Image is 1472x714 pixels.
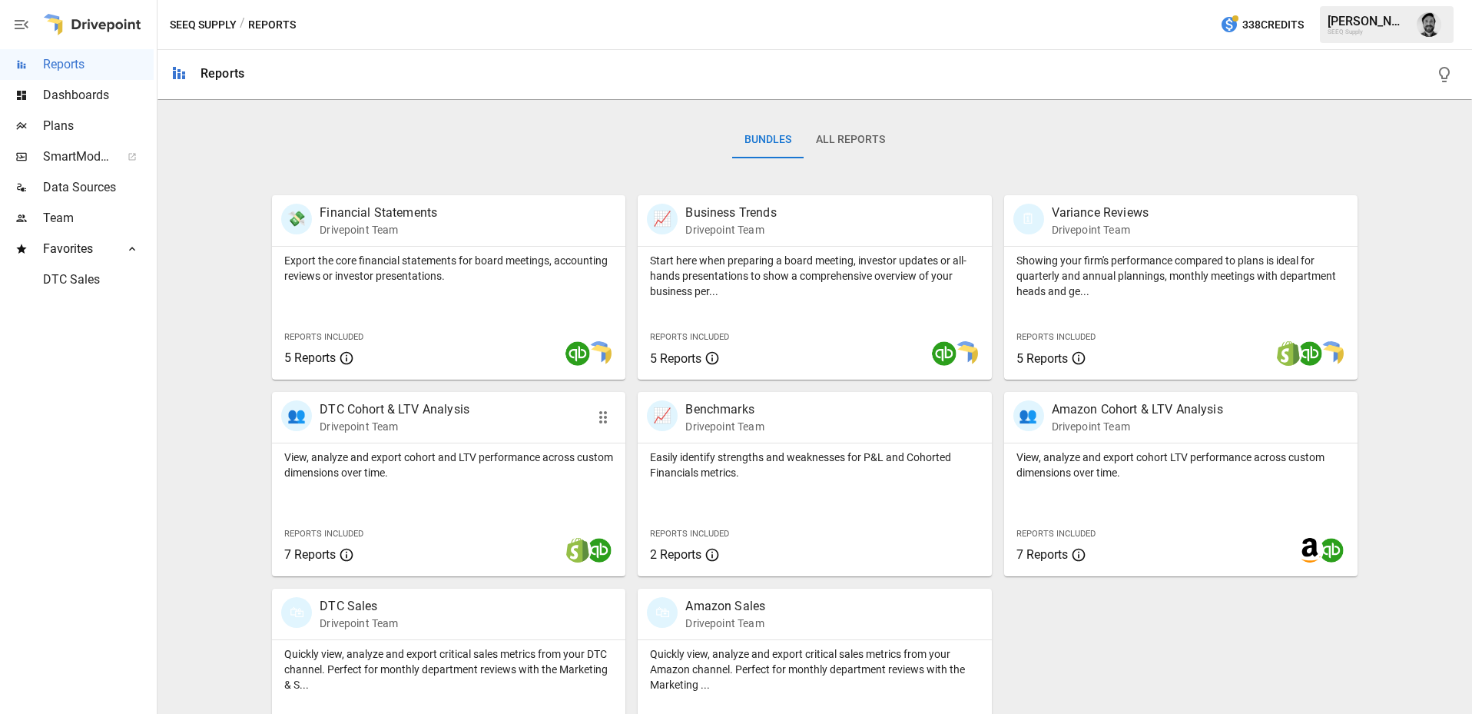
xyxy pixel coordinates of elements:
[284,547,336,562] span: 7 Reports
[685,222,776,237] p: Drivepoint Team
[647,204,678,234] div: 📈
[1052,419,1223,434] p: Drivepoint Team
[281,400,312,431] div: 👥
[1016,332,1096,342] span: Reports Included
[647,400,678,431] div: 📈
[43,271,154,289] span: DTC Sales
[284,253,613,284] p: Export the core financial statements for board meetings, accounting reviews or investor presentat...
[685,400,764,419] p: Benchmarks
[320,400,469,419] p: DTC Cohort & LTV Analysis
[685,204,776,222] p: Business Trends
[320,616,398,631] p: Drivepoint Team
[650,646,979,692] p: Quickly view, analyze and export critical sales metrics from your Amazon channel. Perfect for mon...
[1298,538,1322,563] img: amazon
[284,332,363,342] span: Reports Included
[284,450,613,480] p: View, analyze and export cohort and LTV performance across custom dimensions over time.
[1052,222,1149,237] p: Drivepoint Team
[650,547,701,562] span: 2 Reports
[587,341,612,366] img: smart model
[647,597,678,628] div: 🛍
[1016,547,1068,562] span: 7 Reports
[732,121,804,158] button: Bundles
[320,419,469,434] p: Drivepoint Team
[1298,341,1322,366] img: quickbooks
[1319,538,1344,563] img: quickbooks
[1319,341,1344,366] img: smart model
[284,529,363,539] span: Reports Included
[565,538,590,563] img: shopify
[284,646,613,692] p: Quickly view, analyze and export critical sales metrics from your DTC channel. Perfect for monthl...
[1016,351,1068,366] span: 5 Reports
[685,597,765,616] p: Amazon Sales
[1013,400,1044,431] div: 👥
[1052,400,1223,419] p: Amazon Cohort & LTV Analysis
[650,450,979,480] p: Easily identify strengths and weaknesses for P&L and Cohorted Financials metrics.
[685,616,765,631] p: Drivepoint Team
[281,204,312,234] div: 💸
[43,240,111,258] span: Favorites
[685,419,764,434] p: Drivepoint Team
[1242,15,1304,35] span: 338 Credits
[43,86,154,105] span: Dashboards
[650,253,979,299] p: Start here when preparing a board meeting, investor updates or all-hands presentations to show a ...
[1016,450,1345,480] p: View, analyze and export cohort LTV performance across custom dimensions over time.
[565,341,590,366] img: quickbooks
[170,15,237,35] button: SEEQ Supply
[1328,28,1407,35] div: SEEQ Supply
[953,341,978,366] img: smart model
[650,332,729,342] span: Reports Included
[320,204,437,222] p: Financial Statements
[932,341,956,366] img: quickbooks
[1276,341,1301,366] img: shopify
[201,66,244,81] div: Reports
[110,145,121,164] span: ™
[240,15,245,35] div: /
[43,117,154,135] span: Plans
[281,597,312,628] div: 🛍
[1417,12,1441,37] img: Keenan Kelly
[650,529,729,539] span: Reports Included
[650,351,701,366] span: 5 Reports
[43,178,154,197] span: Data Sources
[1016,253,1345,299] p: Showing your firm's performance compared to plans is ideal for quarterly and annual plannings, mo...
[43,55,154,74] span: Reports
[1214,11,1310,39] button: 338Credits
[1013,204,1044,234] div: 🗓
[284,350,336,365] span: 5 Reports
[43,209,154,227] span: Team
[1052,204,1149,222] p: Variance Reviews
[320,222,437,237] p: Drivepoint Team
[1407,3,1450,46] button: Keenan Kelly
[804,121,897,158] button: All Reports
[1328,14,1407,28] div: [PERSON_NAME]
[43,148,111,166] span: SmartModel
[320,597,398,616] p: DTC Sales
[587,538,612,563] img: quickbooks
[1016,529,1096,539] span: Reports Included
